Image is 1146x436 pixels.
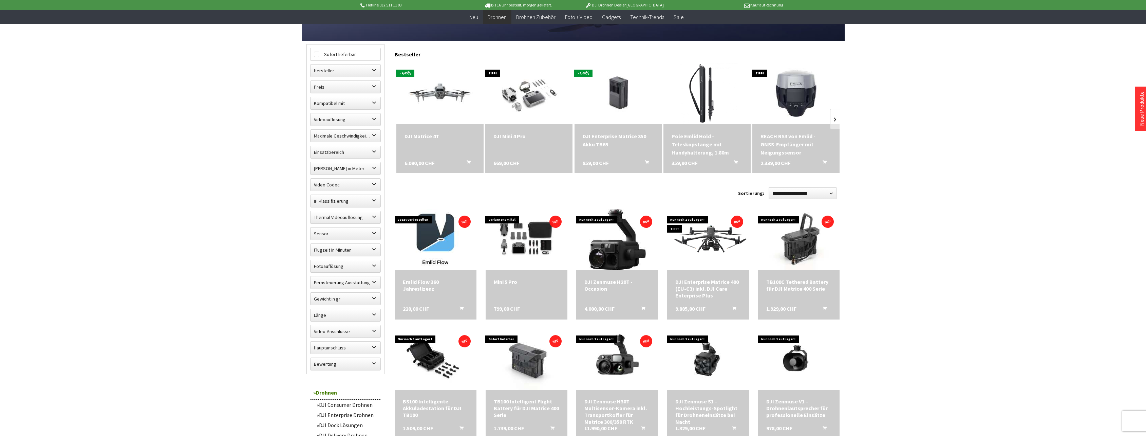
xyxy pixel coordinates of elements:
[766,425,792,432] span: 978,00 CHF
[493,132,564,140] a: DJI Mini 4 Pro 669,00 CHF
[494,425,524,432] span: 1.739,00 CHF
[676,63,737,124] img: Pole Emlid Hold - Teleskopstange mit Handyhalterung, 1.80m
[672,159,698,167] span: 359,90 CHF
[458,159,475,168] button: In den Warenkorb
[311,48,380,60] label: Sofort lieferbar
[469,14,478,20] span: Neu
[403,425,433,432] span: 1.509,00 CHF
[311,65,380,77] label: Hersteller
[584,398,650,425] a: DJI Zenmuse H30T Multisensor-Kamera inkl. Transportkoffer für Matrice 300/350 RTK 11.990,00 CHF I...
[494,398,559,418] div: TB100 Intelligent Flight Battery für DJI Matrice 400 Serie
[814,159,831,168] button: In den Warenkorb
[675,305,706,312] span: 9.885,00 CHF
[311,113,380,126] label: Videoauflösung
[311,81,380,93] label: Preis
[451,425,468,434] button: In den Warenkorb
[405,159,435,167] span: 6.090,00 CHF
[584,278,650,292] div: DJI Zenmuse H20T - Occasion
[311,162,380,175] label: Maximale Flughöhe in Meter
[488,14,507,20] span: Drohnen
[483,10,511,24] a: Drohnen
[667,217,749,263] img: DJI Enterprise Matrice 400 (EU-C3) inkl. DJI Care Enterprise Plus
[465,1,571,9] p: Bis 16 Uhr bestellt, morgen geliefert.
[766,398,832,418] a: DJI Zenmuse V1 – Drohnenlautsprecher für professionelle Einsätze 978,00 CHF In den Warenkorb
[667,329,749,390] img: DJI Zenmuse S1 – Hochleistungs-Spotlight für Drohneneinsätze bei Nacht
[311,260,380,272] label: Fotoauflösung
[677,1,783,9] p: Kauf auf Rechnung
[583,132,654,148] div: DJI Enterprise Matrice 350 Akku TB65
[311,358,380,370] label: Bewertung
[724,305,740,314] button: In den Warenkorb
[311,309,380,321] label: Länge
[726,159,742,168] button: In den Warenkorb
[675,398,741,425] div: DJI Zenmuse S1 – Hochleistungs-Spotlight für Drohneneinsätze bei Nacht
[766,278,832,292] a: TB100C Tethered Battery für DJI Matrice 400 Serie 1.929,00 CHF In den Warenkorb
[584,305,615,312] span: 4.000,00 CHF
[766,63,827,124] img: REACH RS3 von Emlid - GNSS-Empfänger mit Neigungssensor
[486,329,567,390] img: TB100 Intelligent Flight Battery für DJI Matrice 400 Serie
[451,305,468,314] button: In den Warenkorb
[760,132,831,157] a: REACH RS3 von Emlid - GNSS-Empfänger mit Neigungssensor 2.339,00 CHF In den Warenkorb
[760,132,831,157] div: REACH RS3 von Emlid - GNSS-Empfänger mit Neigungssensor
[493,132,564,140] div: DJI Mini 4 Pro
[311,228,380,240] label: Sensor
[758,329,840,390] img: DJI Zenmuse V1 – Drohnenlautsprecher für professionelle Einsätze
[669,10,689,24] a: Sale
[494,278,559,285] a: Mini 5 Pro 799,00 CHF
[311,325,380,338] label: Video-Anschlüsse
[766,398,832,418] div: DJI Zenmuse V1 – Drohnenlautsprecher für professionelle Einsätze
[675,278,741,299] div: DJI Enterprise Matrice 400 (EU-C3) inkl. DJI Care Enterprise Plus
[583,132,654,148] a: DJI Enterprise Matrice 350 Akku TB65 859,00 CHF In den Warenkorb
[814,425,831,434] button: In den Warenkorb
[311,211,380,223] label: Thermal Videoauflösung
[584,425,617,432] span: 11.990,00 CHF
[542,425,559,434] button: In den Warenkorb
[403,398,468,418] a: BS100 Intelligente Akkuladestation für DJI TB100 1.509,00 CHF In den Warenkorb
[758,209,839,270] img: TB100C Tethered Battery für DJI Matrice 400 Serie
[516,14,556,20] span: Drohnen Zubehör
[311,293,380,305] label: Gewicht in gr
[814,305,831,314] button: In den Warenkorb
[766,305,796,312] span: 1.929,00 CHF
[675,278,741,299] a: DJI Enterprise Matrice 400 (EU-C3) inkl. DJI Care Enterprise Plus 9.885,00 CHF In den Warenkorb
[403,305,429,312] span: 220,00 CHF
[311,276,380,289] label: Fernsteuerung Ausstattung
[359,1,465,9] p: Hotline 032 511 11 03
[633,425,649,434] button: In den Warenkorb
[637,159,653,168] button: In den Warenkorb
[494,398,559,418] a: TB100 Intelligent Flight Battery für DJI Matrice 400 Serie 1.739,00 CHF In den Warenkorb
[491,63,567,124] img: DJI Mini 4 Pro
[494,305,520,312] span: 799,00 CHF
[565,14,593,20] span: Foto + Video
[580,63,656,124] img: DJI Enterprise Matrice 350 Akku TB65
[313,400,381,410] a: DJI Consumer Drohnen
[396,69,484,118] img: DJI Matrice 4T
[494,278,559,285] div: Mini 5 Pro
[583,159,609,167] span: 859,00 CHF
[577,329,658,390] img: DJI Zenmuse H30T Multisensor-Kamera inkl. Transportkoffer für Matrice 300/350 RTK
[311,342,380,354] label: Hauptanschluss
[1138,91,1145,126] a: Neue Produkte
[584,398,650,425] div: DJI Zenmuse H30T Multisensor-Kamera inkl. Transportkoffer für Matrice 300/350 RTK
[511,10,560,24] a: Drohnen Zubehör
[313,410,381,420] a: DJI Enterprise Drohnen
[672,132,743,157] div: Pole Emlid Hold - Teleskopstange mit Handyhalterung, 1.80m
[311,244,380,256] label: Flugzeit in Minuten
[675,398,741,425] a: DJI Zenmuse S1 – Hochleistungs-Spotlight für Drohneneinsätze bei Nacht 1.329,00 CHF In den Warenkorb
[760,159,791,167] span: 2.339,00 CHF
[311,146,380,158] label: Einsatzbereich
[587,209,648,270] img: DJI Zenmuse H20T - Occasion
[738,188,764,199] label: Sortierung:
[310,386,381,400] a: Drohnen
[405,132,475,140] a: DJI Matrice 4T 6.090,00 CHF In den Warenkorb
[630,14,664,20] span: Technik-Trends
[395,44,840,61] div: Bestseller
[403,398,468,418] div: BS100 Intelligente Akkuladestation für DJI TB100
[602,14,621,20] span: Gadgets
[675,425,706,432] span: 1.329,00 CHF
[597,10,625,24] a: Gadgets
[625,10,669,24] a: Technik-Trends
[633,305,649,314] button: In den Warenkorb
[311,97,380,109] label: Kompatibel mit
[311,130,380,142] label: Maximale Geschwindigkeit in km/h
